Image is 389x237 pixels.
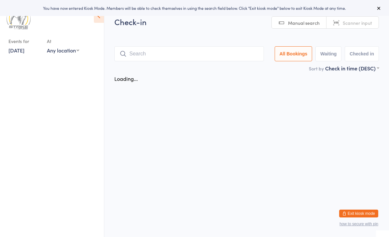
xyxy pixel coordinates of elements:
button: Waiting [315,46,341,61]
div: Any location [47,47,79,54]
button: All Bookings [275,46,312,61]
span: Scanner input [343,20,372,26]
button: how to secure with pin [339,222,378,226]
button: Exit kiosk mode [339,210,378,217]
img: Strike Studio [7,5,31,29]
h2: Check-in [114,16,379,27]
div: Loading... [114,75,138,82]
div: At [47,36,79,47]
div: Check in time (DESC) [325,65,379,72]
span: Manual search [288,20,320,26]
button: Checked in [345,46,379,61]
div: Events for [8,36,40,47]
input: Search [114,46,264,61]
label: Sort by [309,65,324,72]
a: [DATE] [8,47,24,54]
div: You have now entered Kiosk Mode. Members will be able to check themselves in using the search fie... [10,5,379,11]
